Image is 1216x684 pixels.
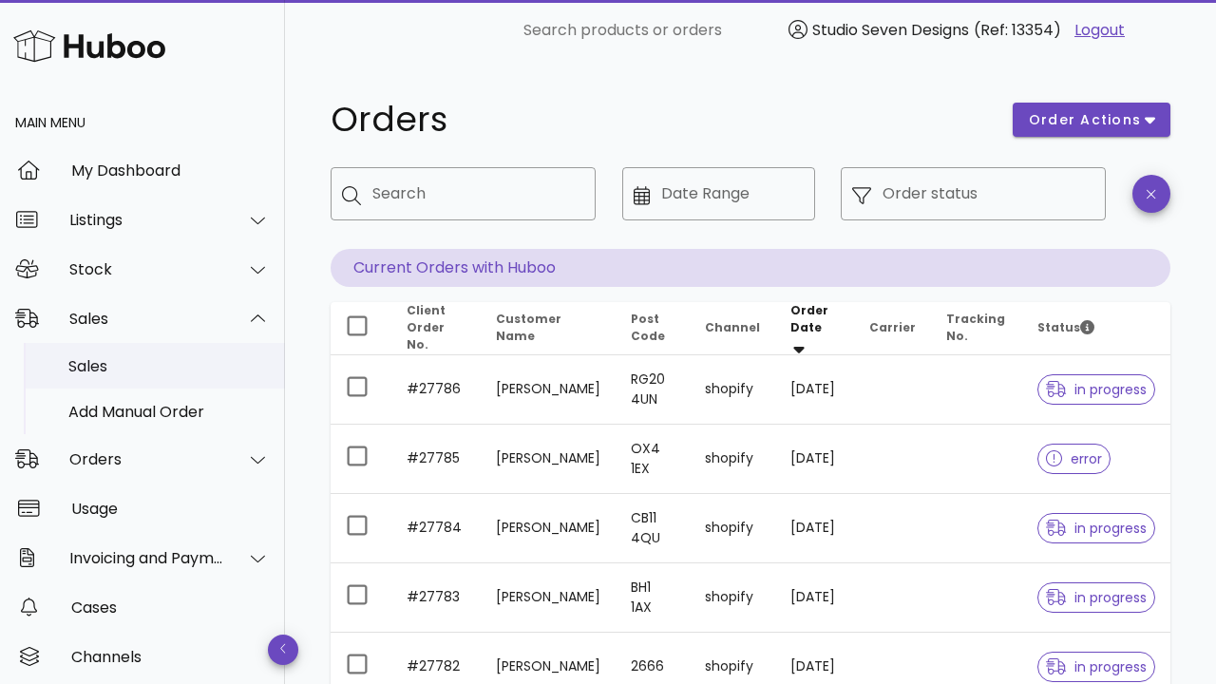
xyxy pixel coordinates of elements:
[974,19,1061,41] span: (Ref: 13354)
[391,563,481,633] td: #27783
[68,357,270,375] div: Sales
[705,319,760,335] span: Channel
[69,450,224,468] div: Orders
[69,260,224,278] div: Stock
[690,425,775,494] td: shopify
[775,302,854,355] th: Order Date: Sorted descending. Activate to remove sorting.
[69,211,224,229] div: Listings
[71,161,270,180] div: My Dashboard
[68,403,270,421] div: Add Manual Order
[1046,660,1147,674] span: in progress
[496,311,561,344] span: Customer Name
[812,19,969,41] span: Studio Seven Designs
[616,355,690,425] td: RG20 4UN
[481,302,616,355] th: Customer Name
[1013,103,1170,137] button: order actions
[616,563,690,633] td: BH1 1AX
[331,103,990,137] h1: Orders
[854,302,931,355] th: Carrier
[616,302,690,355] th: Post Code
[616,425,690,494] td: OX4 1EX
[1037,319,1094,335] span: Status
[71,500,270,518] div: Usage
[946,311,1005,344] span: Tracking No.
[616,494,690,563] td: CB11 4QU
[1046,591,1147,604] span: in progress
[1046,522,1147,535] span: in progress
[481,563,616,633] td: [PERSON_NAME]
[1046,383,1147,396] span: in progress
[690,563,775,633] td: shopify
[631,311,665,344] span: Post Code
[13,26,165,66] img: Huboo Logo
[775,425,854,494] td: [DATE]
[71,648,270,666] div: Channels
[481,355,616,425] td: [PERSON_NAME]
[391,494,481,563] td: #27784
[931,302,1022,355] th: Tracking No.
[690,494,775,563] td: shopify
[69,549,224,567] div: Invoicing and Payments
[391,355,481,425] td: #27786
[391,425,481,494] td: #27785
[331,249,1170,287] p: Current Orders with Huboo
[407,302,446,352] span: Client Order No.
[775,563,854,633] td: [DATE]
[391,302,481,355] th: Client Order No.
[71,598,270,617] div: Cases
[1022,302,1170,355] th: Status
[690,302,775,355] th: Channel
[775,355,854,425] td: [DATE]
[869,319,916,335] span: Carrier
[1074,19,1125,42] a: Logout
[69,310,224,328] div: Sales
[1046,452,1102,465] span: error
[790,302,828,335] span: Order Date
[1028,110,1142,130] span: order actions
[775,494,854,563] td: [DATE]
[690,355,775,425] td: shopify
[481,425,616,494] td: [PERSON_NAME]
[481,494,616,563] td: [PERSON_NAME]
